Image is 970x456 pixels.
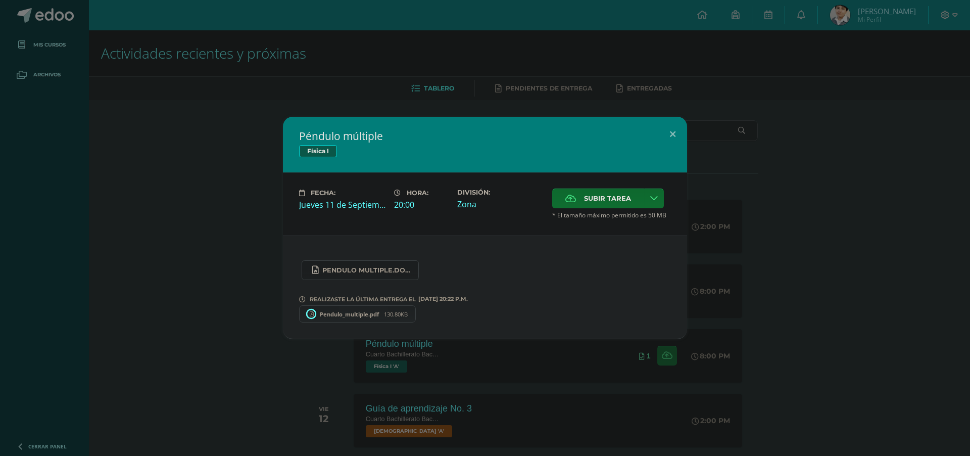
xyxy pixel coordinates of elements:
[322,266,413,275] span: Pendulo multiple.docx
[457,199,544,210] div: Zona
[311,189,335,197] span: Fecha:
[299,199,386,210] div: Jueves 11 de Septiembre
[315,310,384,318] span: Pendulo_multiple.pdf
[310,296,416,303] span: REALIZASTE LA ÚLTIMA ENTREGA EL
[384,310,408,318] span: 130.80KB
[299,305,416,323] a: Pendulo_multiple.pdf 130.80KB
[552,211,671,219] span: * El tamaño máximo permitido es 50 MB
[407,189,428,197] span: Hora:
[302,260,419,280] a: Pendulo multiple.docx
[299,129,671,143] h2: Péndulo múltiple
[299,145,337,157] span: Física I
[457,189,544,196] label: División:
[394,199,449,210] div: 20:00
[584,189,631,208] span: Subir tarea
[658,117,687,151] button: Close (Esc)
